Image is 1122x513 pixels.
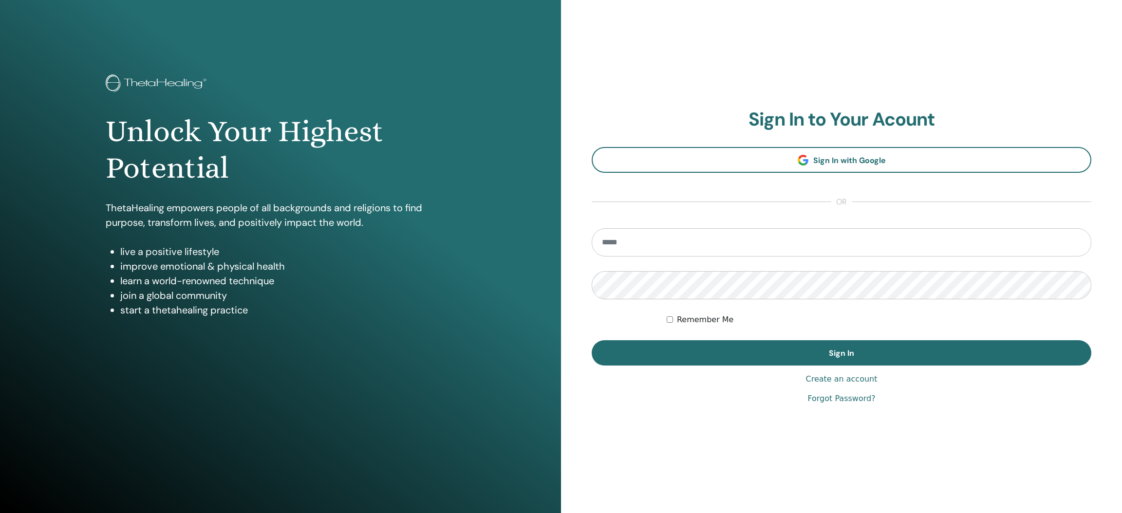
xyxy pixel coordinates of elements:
[667,314,1091,326] div: Keep me authenticated indefinitely or until I manually logout
[831,196,852,208] span: or
[592,147,1091,173] a: Sign In with Google
[106,201,455,230] p: ThetaHealing empowers people of all backgrounds and religions to find purpose, transform lives, a...
[592,340,1091,366] button: Sign In
[120,244,455,259] li: live a positive lifestyle
[120,288,455,303] li: join a global community
[677,314,734,326] label: Remember Me
[807,393,875,404] a: Forgot Password?
[805,373,877,385] a: Create an account
[120,274,455,288] li: learn a world-renowned technique
[106,113,455,186] h1: Unlock Your Highest Potential
[592,109,1091,131] h2: Sign In to Your Acount
[813,155,886,165] span: Sign In with Google
[120,259,455,274] li: improve emotional & physical health
[120,303,455,317] li: start a thetahealing practice
[829,348,854,358] span: Sign In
